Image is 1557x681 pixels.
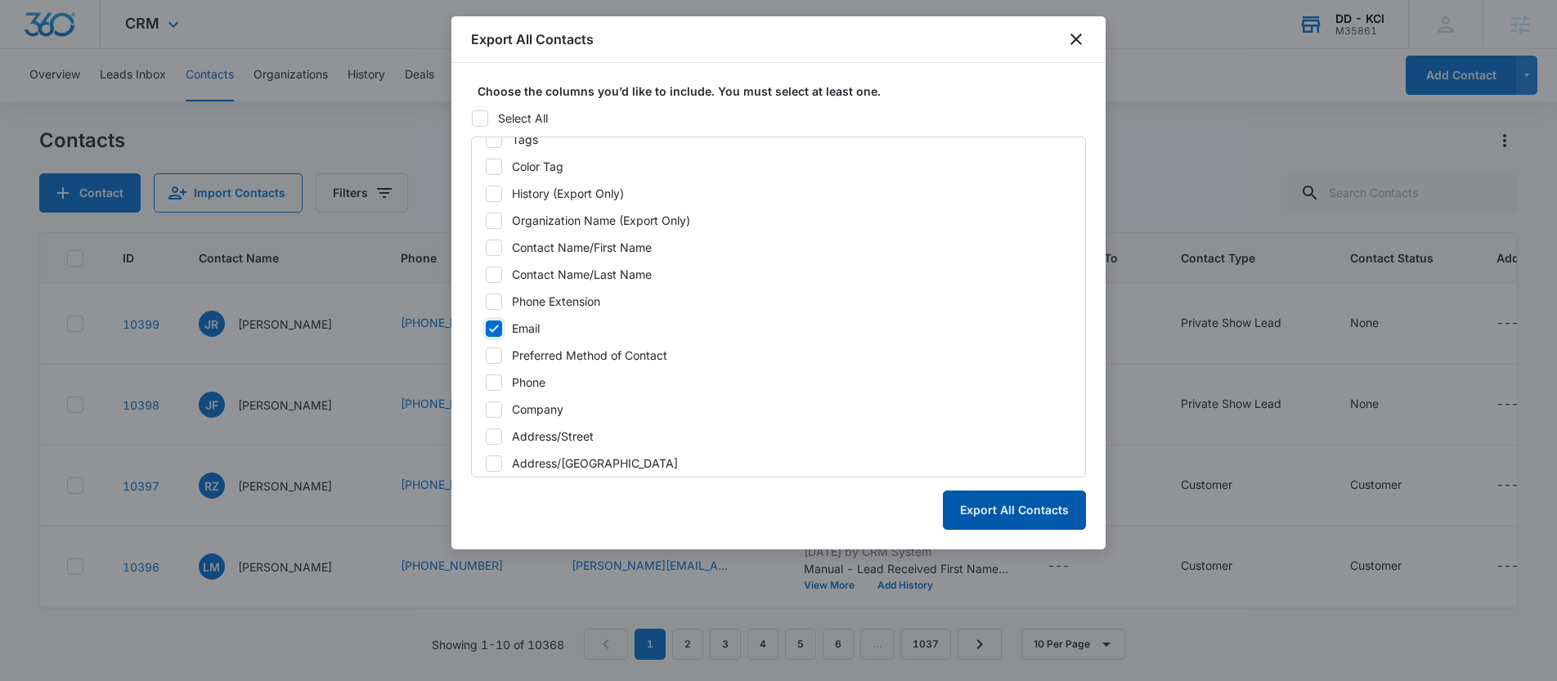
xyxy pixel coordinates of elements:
div: Address/Street [512,428,594,445]
button: close [1066,29,1086,49]
div: Phone Extension [512,293,600,310]
h1: Export All Contacts [471,29,594,49]
div: Phone [512,374,545,391]
div: Contact Name/First Name [512,239,652,256]
div: Email [512,320,540,337]
div: Company [512,401,563,418]
div: Address/[GEOGRAPHIC_DATA] [512,455,678,472]
div: Tags [512,131,538,148]
div: Color Tag [512,158,563,175]
div: History (Export Only) [512,185,624,202]
button: Export All Contacts [943,491,1086,530]
div: Select All [498,110,548,127]
div: Contact Name/Last Name [512,266,652,283]
div: Organization Name (Export Only) [512,212,690,229]
label: Choose the columns you’d like to include. You must select at least one. [478,83,1093,100]
div: Preferred Method of Contact [512,347,667,364]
